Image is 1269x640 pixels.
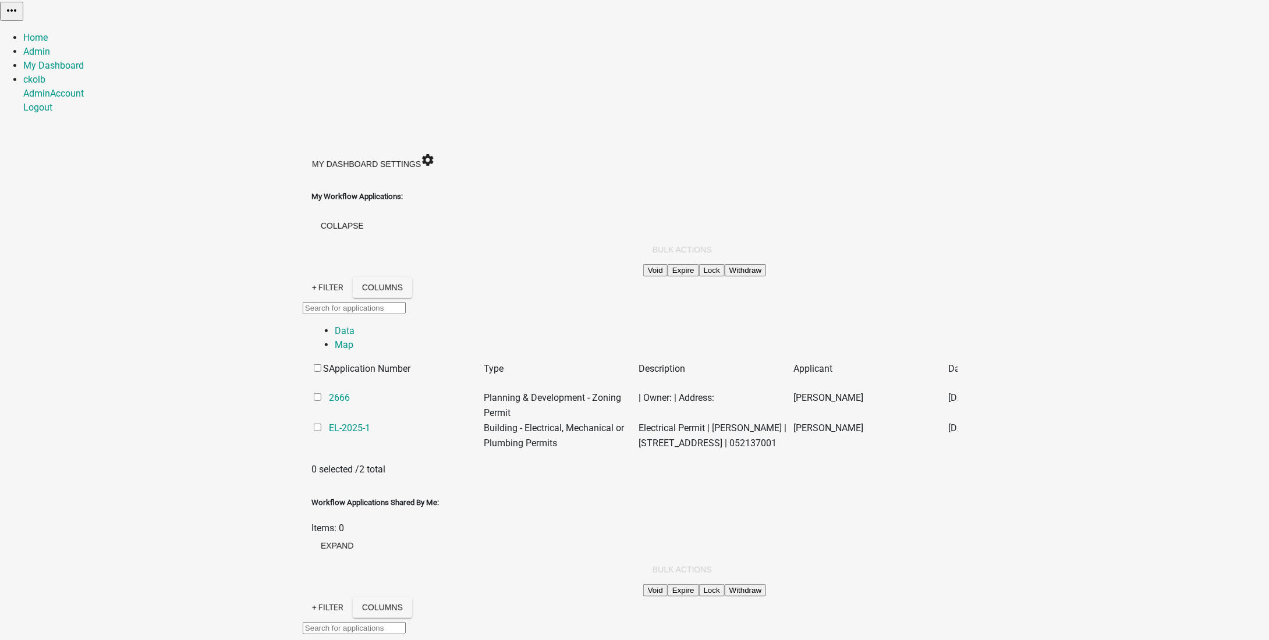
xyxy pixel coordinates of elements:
span: Description [639,363,685,374]
a: 2666 [329,392,350,403]
i: more_horiz [5,3,19,17]
button: Expire [668,264,699,276]
span: Date Created [948,363,1001,374]
a: ckolb [23,74,45,85]
span: Select [323,363,348,374]
input: Search for applications [303,302,406,314]
button: Expire [668,584,699,596]
a: Home [23,32,48,43]
span: My Dashboard Settings [312,159,421,169]
span: Application Number [329,363,410,374]
button: expand [311,535,363,556]
button: Lock [699,584,725,596]
datatable-header-cell: Type [484,361,639,376]
div: ckolb [23,87,1269,115]
datatable-header-cell: Date Created [948,361,1103,376]
span: Type [484,363,504,374]
div: Items: 0 [311,521,958,535]
span: 08/25/2025 [948,392,976,403]
button: Void [643,264,668,276]
a: + Filter [303,597,353,618]
h5: My Workflow Applications: [311,191,958,202]
span: Courtney Kolb [793,422,863,433]
datatable-header-cell: Select [311,361,329,376]
a: My Dashboard [23,60,84,71]
button: Bulk Actions [643,239,721,260]
button: Columns [353,597,412,618]
span: 0 selected / [311,464,359,475]
a: Data [335,325,355,336]
div: collapse [311,239,958,484]
span: | Owner: | Address: [639,392,714,403]
a: Map [335,339,353,350]
div: Bulk Actions [643,583,958,597]
input: Search for applications [303,622,406,634]
datatable-header-cell: Description [639,361,793,376]
i: settings [421,153,435,167]
button: Bulk Actions [643,559,721,580]
button: My Dashboard Settingssettings [303,148,444,175]
button: Lock [699,264,725,276]
div: Bulk Actions [643,263,958,277]
span: Planning & Development - Zoning Permit [484,392,621,418]
a: EL-2025-1 [329,422,370,433]
datatable-header-cell: Application Number [329,361,484,376]
a: Admin [23,88,50,99]
a: + Filter [303,277,353,298]
a: Account [50,88,84,99]
span: Electrical Permit | John Jones | 26690 282ND ST | 052137001 [639,422,786,449]
button: collapse [311,215,373,236]
datatable-header-cell: Applicant [793,361,948,376]
span: Building - Electrical, Mechanical or Plumbing Permits [484,422,624,449]
a: Admin [23,46,50,57]
h5: Workflow Applications Shared By Me: [311,497,958,509]
button: Columns [353,277,412,298]
button: Void [643,584,668,596]
div: 2 total [311,463,958,477]
span: Applicant [793,363,832,374]
span: Courtney Kolb [793,392,863,403]
button: Withdraw [725,264,767,276]
a: Logout [23,102,52,113]
button: Withdraw [725,584,767,596]
span: 02/21/2025 [948,422,976,433]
